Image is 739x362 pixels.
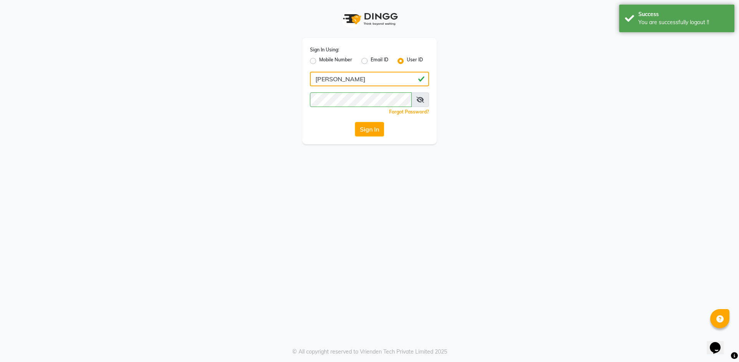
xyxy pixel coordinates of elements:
label: Mobile Number [319,56,352,66]
div: You are successfully logout !! [638,18,729,26]
button: Sign In [355,122,384,137]
a: Forgot Password? [389,109,429,115]
label: Sign In Using: [310,46,339,53]
div: Success [638,10,729,18]
label: Email ID [371,56,388,66]
iframe: chat widget [707,331,731,354]
input: Username [310,92,412,107]
img: logo1.svg [339,8,400,30]
input: Username [310,72,429,86]
label: User ID [407,56,423,66]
